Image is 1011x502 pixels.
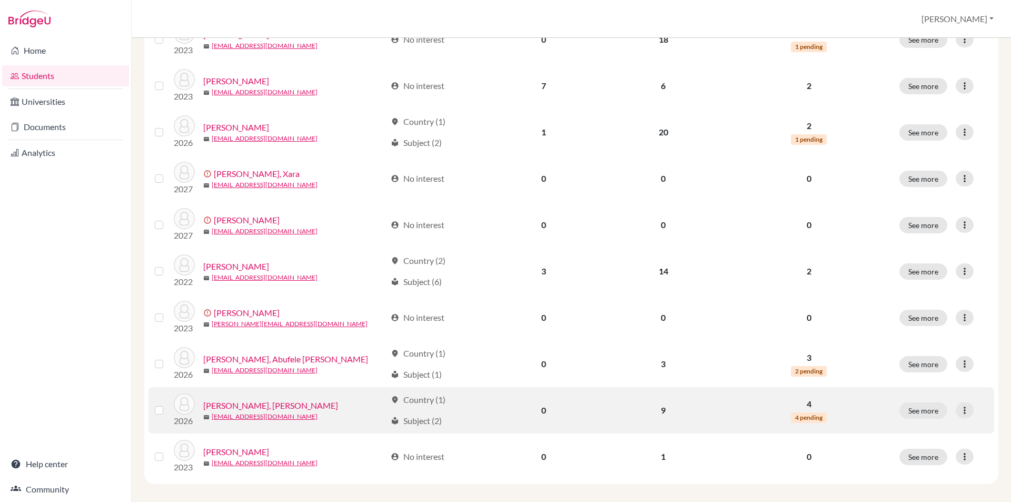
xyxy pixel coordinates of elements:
[174,162,195,183] img: Abufele Rojas, Xara
[391,450,444,463] div: No interest
[2,40,129,61] a: Home
[602,155,725,202] td: 0
[899,171,947,187] button: See more
[174,393,195,415] img: Sebastian, Abufele Guillen
[203,170,214,178] span: error_outline
[602,248,725,294] td: 14
[391,254,445,267] div: Country (2)
[174,208,195,229] img: Abufele Sánchez, Cristella
[174,254,195,275] img: Abufele Sánchez, Isabella
[391,452,399,461] span: account_circle
[602,434,725,480] td: 1
[391,393,445,406] div: Country (1)
[2,479,129,500] a: Community
[174,275,195,288] p: 2022
[174,115,195,136] img: Abufele Rietti, Vittorio
[485,109,602,155] td: 1
[485,341,602,387] td: 0
[203,309,214,317] span: error_outline
[602,109,725,155] td: 20
[174,69,195,90] img: Abufele Mena, Gabriel
[391,219,444,231] div: No interest
[391,136,442,149] div: Subject (2)
[8,11,51,27] img: Bridge-U
[899,217,947,233] button: See more
[174,440,195,461] img: Yacamán Abufele, Fabiana
[203,460,210,467] span: mail
[174,90,195,103] p: 2023
[602,341,725,387] td: 3
[212,273,318,282] a: [EMAIL_ADDRESS][DOMAIN_NAME]
[212,227,318,236] a: [EMAIL_ADDRESS][DOMAIN_NAME]
[391,117,399,126] span: location_on
[174,368,195,381] p: 2026
[212,319,368,329] a: [PERSON_NAME][EMAIL_ADDRESS][DOMAIN_NAME]
[899,310,947,326] button: See more
[2,142,129,163] a: Analytics
[391,349,399,358] span: location_on
[2,65,129,86] a: Students
[212,366,318,375] a: [EMAIL_ADDRESS][DOMAIN_NAME]
[212,134,318,143] a: [EMAIL_ADDRESS][DOMAIN_NAME]
[602,16,725,63] td: 18
[203,353,368,366] a: [PERSON_NAME], Abufele [PERSON_NAME]
[203,75,269,87] a: [PERSON_NAME]
[174,461,195,474] p: 2023
[731,120,887,132] p: 2
[391,311,444,324] div: No interest
[203,275,210,281] span: mail
[485,63,602,109] td: 7
[391,172,444,185] div: No interest
[731,311,887,324] p: 0
[214,168,300,180] a: [PERSON_NAME], Xara
[174,347,195,368] img: Savina, Abufele Pavon
[174,183,195,195] p: 2027
[174,136,195,149] p: 2026
[485,387,602,434] td: 0
[391,221,399,229] span: account_circle
[212,180,318,190] a: [EMAIL_ADDRESS][DOMAIN_NAME]
[174,44,195,56] p: 2023
[203,136,210,142] span: mail
[791,134,827,145] span: 1 pending
[485,434,602,480] td: 0
[203,121,269,134] a: [PERSON_NAME]
[731,450,887,463] p: 0
[203,90,210,96] span: mail
[391,347,445,360] div: Country (1)
[391,368,442,381] div: Subject (1)
[602,202,725,248] td: 0
[731,219,887,231] p: 0
[391,313,399,322] span: account_circle
[485,155,602,202] td: 0
[391,396,399,404] span: location_on
[203,321,210,328] span: mail
[485,202,602,248] td: 0
[391,115,445,128] div: Country (1)
[485,16,602,63] td: 0
[485,294,602,341] td: 0
[212,412,318,421] a: [EMAIL_ADDRESS][DOMAIN_NAME]
[2,91,129,112] a: Universities
[391,139,399,147] span: local_library
[791,366,827,377] span: 2 pending
[203,446,269,458] a: [PERSON_NAME]
[212,41,318,51] a: [EMAIL_ADDRESS][DOMAIN_NAME]
[203,229,210,235] span: mail
[391,82,399,90] span: account_circle
[391,80,444,92] div: No interest
[917,9,998,29] button: [PERSON_NAME]
[214,307,280,319] a: [PERSON_NAME]
[203,399,338,412] a: [PERSON_NAME], [PERSON_NAME]
[174,301,195,322] img: Fuschich Abufele, Stephan
[391,174,399,183] span: account_circle
[391,370,399,379] span: local_library
[203,368,210,374] span: mail
[602,63,725,109] td: 6
[214,214,280,227] a: [PERSON_NAME]
[391,35,399,44] span: account_circle
[174,229,195,242] p: 2027
[731,265,887,278] p: 2
[391,417,399,425] span: local_library
[899,356,947,372] button: See more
